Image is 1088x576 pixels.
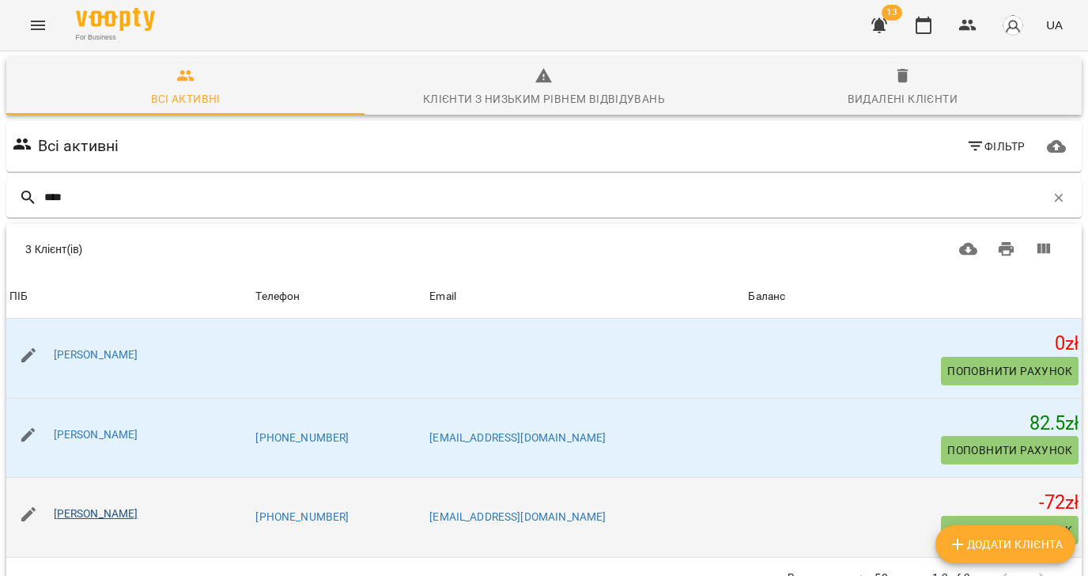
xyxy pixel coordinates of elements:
a: [PHONE_NUMBER] [255,510,349,523]
div: Sort [748,287,785,306]
button: UA [1040,10,1069,40]
div: 3 Клієнт(ів) [25,241,516,257]
a: [PERSON_NAME] [54,507,138,520]
div: Видалені клієнти [848,89,958,108]
button: Поповнити рахунок [941,357,1079,385]
h5: 0 zł [748,332,1079,356]
div: Email [429,287,456,306]
div: ПІБ [9,287,28,306]
span: Фільтр [966,137,1026,156]
span: 13 [882,5,902,21]
h5: 82.5 zł [748,411,1079,436]
div: Table Toolbar [6,224,1082,275]
span: ПІБ [9,287,249,306]
button: Menu [19,6,57,44]
span: Додати клієнта [948,535,1063,554]
h5: -72 zł [748,491,1079,515]
a: [EMAIL_ADDRESS][DOMAIN_NAME] [429,431,606,444]
span: Поповнити рахунок [947,362,1072,381]
div: Баланс [748,287,785,306]
img: Voopty Logo [76,8,155,31]
button: Друк [988,230,1026,268]
a: [PERSON_NAME] [54,348,138,361]
span: Телефон [255,287,423,306]
button: Додати клієнта [935,525,1075,563]
div: Всі активні [151,89,221,108]
div: Sort [9,287,28,306]
button: Поповнити рахунок [941,436,1079,464]
span: Поповнити рахунок [947,521,1072,540]
span: Баланс [748,287,1079,306]
a: [PERSON_NAME] [54,428,138,441]
button: Вигляд колонок [1025,230,1063,268]
a: [PHONE_NUMBER] [255,431,349,444]
img: avatar_s.png [1002,14,1024,36]
div: Клієнти з низьким рівнем відвідувань [423,89,665,108]
span: For Business [76,32,155,43]
a: [EMAIL_ADDRESS][DOMAIN_NAME] [429,510,606,523]
h6: Всі активні [38,134,119,158]
div: Телефон [255,287,300,306]
button: Завантажити CSV [950,230,988,268]
button: Фільтр [960,132,1032,161]
span: Поповнити рахунок [947,441,1072,460]
span: UA [1046,17,1063,33]
div: Sort [429,287,456,306]
span: Email [429,287,742,306]
button: Поповнити рахунок [941,516,1079,544]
